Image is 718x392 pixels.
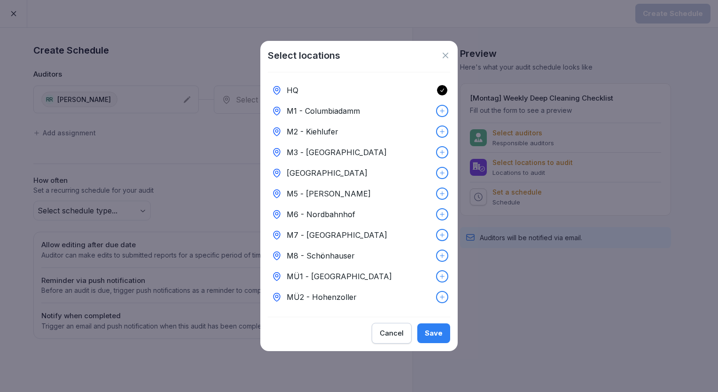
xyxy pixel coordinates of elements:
h1: Select locations [268,48,340,63]
p: HQ [287,85,298,96]
p: M2 - Kiehlufer [287,126,338,137]
button: Save [417,323,450,343]
p: MÜ1 - [GEOGRAPHIC_DATA] [287,271,392,282]
div: Save [425,328,443,338]
p: [GEOGRAPHIC_DATA] [287,167,367,179]
div: Cancel [380,328,404,338]
p: M8 - Schönhauser [287,250,355,261]
p: M3 - [GEOGRAPHIC_DATA] [287,147,387,158]
p: M1 - Columbiadamm [287,105,360,117]
p: M6 - Nordbahnhof [287,209,355,220]
p: MÜ2 - Hohenzoller [287,291,357,303]
p: M7 - [GEOGRAPHIC_DATA] [287,229,387,241]
p: M5 - [PERSON_NAME] [287,188,371,199]
button: Cancel [372,323,412,344]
